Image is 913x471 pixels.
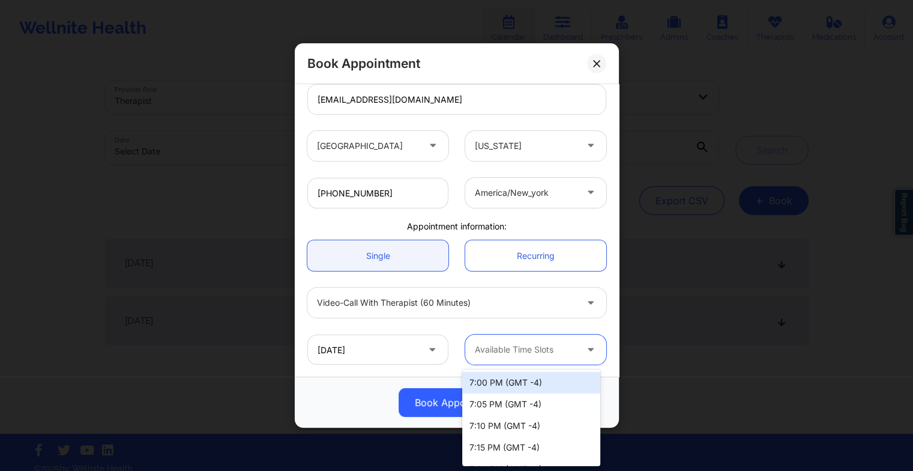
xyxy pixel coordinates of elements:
div: 7:05 PM (GMT -4) [462,394,600,415]
button: Book Appointment [399,388,515,417]
div: [US_STATE] [475,131,576,161]
div: [GEOGRAPHIC_DATA] [317,131,418,161]
input: Patient's Phone Number [307,178,448,208]
input: MM/DD/YYYY [307,335,448,365]
a: Single [307,240,448,271]
input: Patient's Email [307,84,606,115]
a: Recurring [465,240,606,271]
div: Video-Call with Therapist (60 minutes) [317,288,576,318]
div: america/new_york [475,178,576,208]
h2: Book Appointment [307,55,420,71]
div: 7:10 PM (GMT -4) [462,415,600,437]
div: 7:15 PM (GMT -4) [462,437,600,458]
div: Appointment information: [299,220,615,232]
div: 7:00 PM (GMT -4) [462,372,600,394]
